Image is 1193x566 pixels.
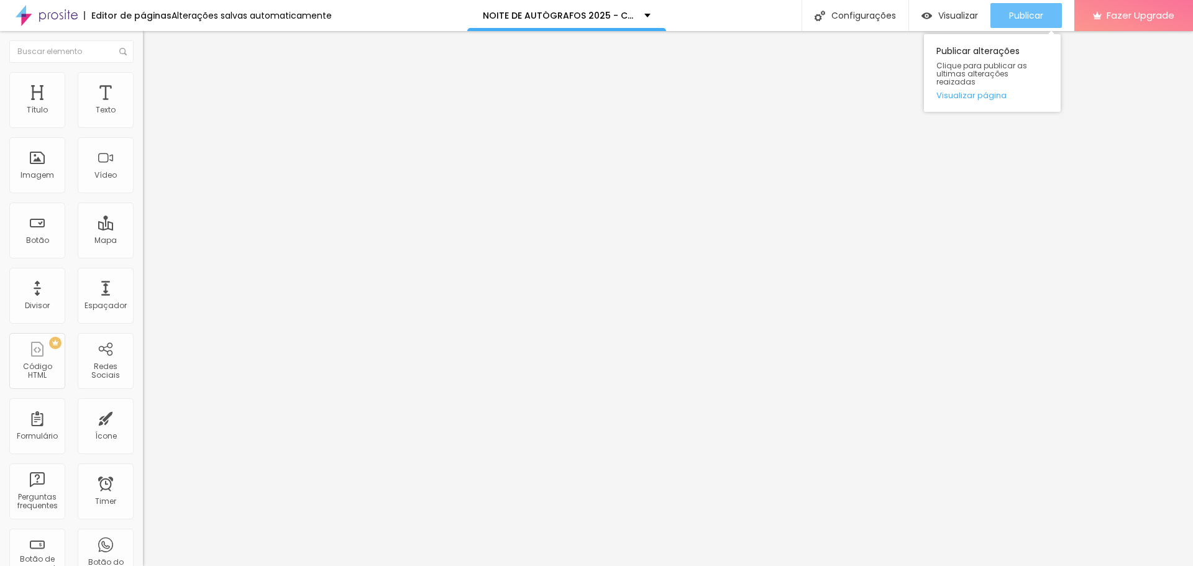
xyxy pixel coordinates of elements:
img: Icone [815,11,825,21]
div: Imagem [21,171,54,180]
div: Botão [26,236,49,245]
span: Clique para publicar as ultimas alterações reaizadas [936,62,1048,86]
input: Buscar elemento [9,40,134,63]
div: Formulário [17,432,58,440]
div: Alterações salvas automaticamente [171,11,332,20]
a: Visualizar página [936,91,1048,99]
div: Redes Sociais [81,362,130,380]
img: Icone [119,48,127,55]
div: Editor de páginas [84,11,171,20]
img: view-1.svg [921,11,932,21]
div: Mapa [94,236,117,245]
div: Perguntas frequentes [12,493,62,511]
span: Visualizar [938,11,978,21]
div: Código HTML [12,362,62,380]
button: Visualizar [909,3,990,28]
div: Título [27,106,48,114]
iframe: Editor [143,31,1193,566]
div: Ícone [95,432,117,440]
div: Vídeo [94,171,117,180]
p: NOITE DE AUTÓGRAFOS 2025 - CIC DAMAS [483,11,635,20]
span: Publicar [1009,11,1043,21]
span: Fazer Upgrade [1107,10,1174,21]
div: Texto [96,106,116,114]
div: Divisor [25,301,50,310]
button: Publicar [990,3,1062,28]
div: Timer [95,497,116,506]
div: Publicar alterações [924,34,1061,112]
div: Espaçador [85,301,127,310]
